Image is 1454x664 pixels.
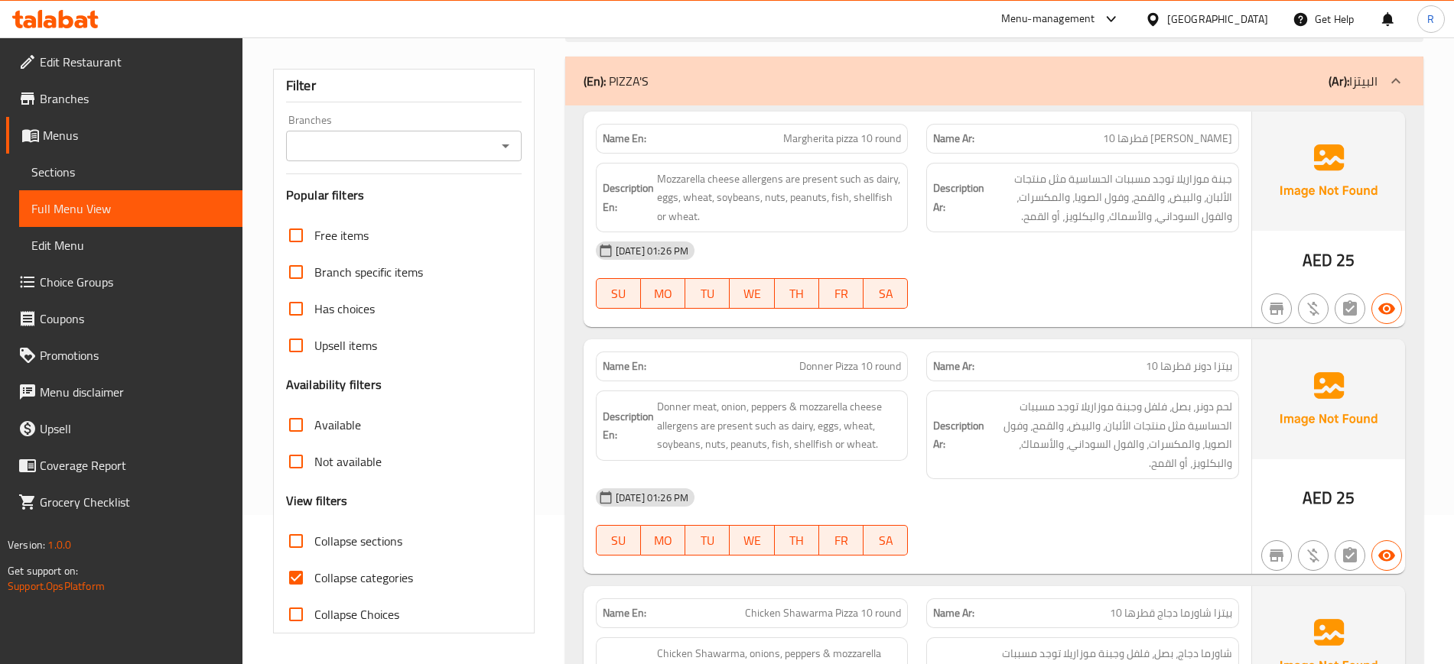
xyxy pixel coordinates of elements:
span: [PERSON_NAME] قطرها 10 [1103,131,1232,147]
div: [GEOGRAPHIC_DATA] [1167,11,1268,28]
a: Edit Restaurant [6,44,242,80]
span: جبنة موزاريلا توجد مسببات الحساسية مثل منتجات الألبان، والبيض، والقمح، وفول الصويا، والمكسرات، وا... [987,170,1232,226]
span: R [1427,11,1434,28]
button: WE [730,525,774,555]
button: Open [495,135,516,157]
span: Donner Pizza 10 round [799,358,901,374]
button: Not has choices [1335,293,1365,324]
p: PIZZA'S [584,72,649,90]
div: (En): PIZZA'S(Ar):البيتزا [565,57,1423,105]
span: 25 [1336,245,1355,275]
p: البيتزا [1329,72,1378,90]
a: Full Menu View [19,190,242,227]
span: Get support on: [8,561,78,581]
button: Not branch specific item [1261,540,1292,571]
img: Ae5nvW7+0k+MAAAAAElFTkSuQmCC [1252,112,1405,231]
span: WE [736,530,768,552]
a: Menus [6,117,242,154]
button: WE [730,278,774,309]
span: SU [603,283,635,305]
span: Collapse sections [314,532,402,550]
span: SU [603,530,635,552]
span: SA [870,530,902,552]
h3: View filters [286,492,348,510]
button: TU [685,278,730,309]
h3: Popular filters [286,186,522,204]
button: TH [775,278,819,309]
span: Available [314,416,361,434]
strong: Name Ar: [933,358,974,374]
strong: Description Ar: [933,179,984,216]
a: Choice Groups [6,264,242,300]
button: MO [641,525,685,555]
span: بيتزا دونر قطرها 10 [1146,358,1232,374]
strong: Description En: [603,407,654,445]
span: Promotions [40,346,230,364]
span: Branches [40,89,230,108]
a: Coupons [6,300,242,337]
span: Collapse categories [314,568,413,587]
div: Menu-management [1001,10,1095,28]
a: Edit Menu [19,227,242,264]
span: Upsell [40,419,230,438]
span: Sections [31,163,230,181]
span: Edit Menu [31,236,230,254]
span: Free items [314,226,369,245]
button: Not branch specific item [1261,293,1292,324]
span: [DATE] 01:26 PM [610,244,694,258]
button: SU [596,278,641,309]
span: Margherita pizza 10 round [783,131,901,147]
strong: Name Ar: [933,605,974,621]
span: Branch specific items [314,263,423,281]
span: Upsell items [314,336,377,355]
strong: Name En: [603,131,646,147]
button: Available [1371,540,1402,571]
a: Branches [6,80,242,117]
span: AED [1303,245,1332,275]
span: TH [781,530,813,552]
span: TH [781,283,813,305]
span: Menus [43,126,230,144]
span: Has choices [314,300,375,318]
span: TU [691,283,724,305]
button: Purchased item [1298,540,1329,571]
span: AED [1303,483,1332,513]
span: Edit Restaurant [40,53,230,71]
span: Not available [314,452,382,471]
a: Support.OpsPlatform [8,576,105,596]
span: Collapse Choices [314,605,399,624]
b: (En): [584,70,606,92]
strong: Description En: [603,179,654,216]
a: Grocery Checklist [6,484,242,520]
button: Available [1371,293,1402,324]
span: MO [647,530,679,552]
button: SA [864,278,908,309]
span: Menu disclaimer [40,383,230,401]
span: Version: [8,535,45,555]
span: Full Menu View [31,199,230,218]
a: Menu disclaimer [6,374,242,410]
span: Chicken Shawarma Pizza 10 round [745,605,901,621]
strong: Name En: [603,605,646,621]
button: TU [685,525,730,555]
strong: Name Ar: [933,131,974,147]
span: بيتزا شاورما دجاج قطرها 10 [1110,605,1232,621]
button: MO [641,278,685,309]
span: Mozzarella cheese allergens are present such as dairy, eggs, wheat, soybeans, nuts, peanuts, fish... [657,170,902,226]
button: Not has choices [1335,540,1365,571]
span: Coverage Report [40,456,230,475]
button: FR [819,525,864,555]
strong: Name En: [603,358,646,374]
span: لحم دونر، بصل، فلفل وجبنة موزاريلا توجد مسببات الحساسية مثل منتجات الألبان، والبيض، والقمح، وفول ... [987,397,1232,472]
div: Filter [286,70,522,102]
img: Ae5nvW7+0k+MAAAAAElFTkSuQmCC [1252,339,1405,458]
span: FR [825,283,857,305]
b: (Ar): [1329,70,1349,92]
span: 1.0.0 [47,535,71,555]
button: SA [864,525,908,555]
span: Coupons [40,309,230,328]
span: 25 [1336,483,1355,513]
span: [DATE] 01:26 PM [610,491,694,505]
button: FR [819,278,864,309]
span: MO [647,283,679,305]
